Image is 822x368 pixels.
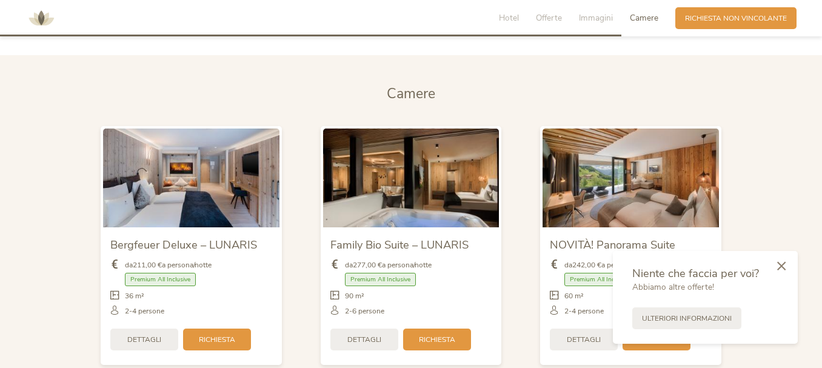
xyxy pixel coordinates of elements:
span: 2-6 persone [345,306,384,316]
span: Immagini [579,12,613,24]
span: Premium All Inclusive [564,273,635,287]
span: 2-4 persone [125,306,164,316]
b: 211,00 € [133,260,162,270]
span: Ulteriori informazioni [642,313,732,324]
b: 277,00 € [353,260,382,270]
a: Ulteriori informazioni [632,307,741,329]
span: 90 m² [345,291,364,301]
span: 2-4 persone [564,306,604,316]
span: Niente che faccia per voi? [632,266,759,281]
img: Family Bio Suite – LUNARIS [323,129,500,227]
span: da a persona/notte [125,260,212,270]
span: da a persona/notte [564,260,651,270]
span: Camere [630,12,658,24]
span: Dettagli [347,335,381,345]
img: NOVITÀ! Panorama Suite [543,129,719,227]
span: 60 m² [564,291,584,301]
b: 242,00 € [572,260,601,270]
span: Richiesta [199,335,235,345]
span: NOVITÀ! Panorama Suite [550,237,675,252]
span: Premium All Inclusive [345,273,416,287]
span: Richiesta [419,335,455,345]
span: Dettagli [567,335,601,345]
span: Bergfeuer Deluxe – LUNARIS [110,237,257,252]
a: AMONTI & LUNARIS Wellnessresort [23,15,59,21]
span: Family Bio Suite – LUNARIS [330,237,469,252]
span: da a persona/notte [345,260,432,270]
span: 36 m² [125,291,144,301]
span: Offerte [536,12,562,24]
span: Abbiamo altre offerte! [632,281,714,293]
span: Dettagli [127,335,161,345]
img: Bergfeuer Deluxe – LUNARIS [103,129,279,227]
span: Hotel [499,12,519,24]
span: Premium All Inclusive [125,273,196,287]
span: Richiesta non vincolante [685,13,787,24]
span: Camere [387,84,435,103]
